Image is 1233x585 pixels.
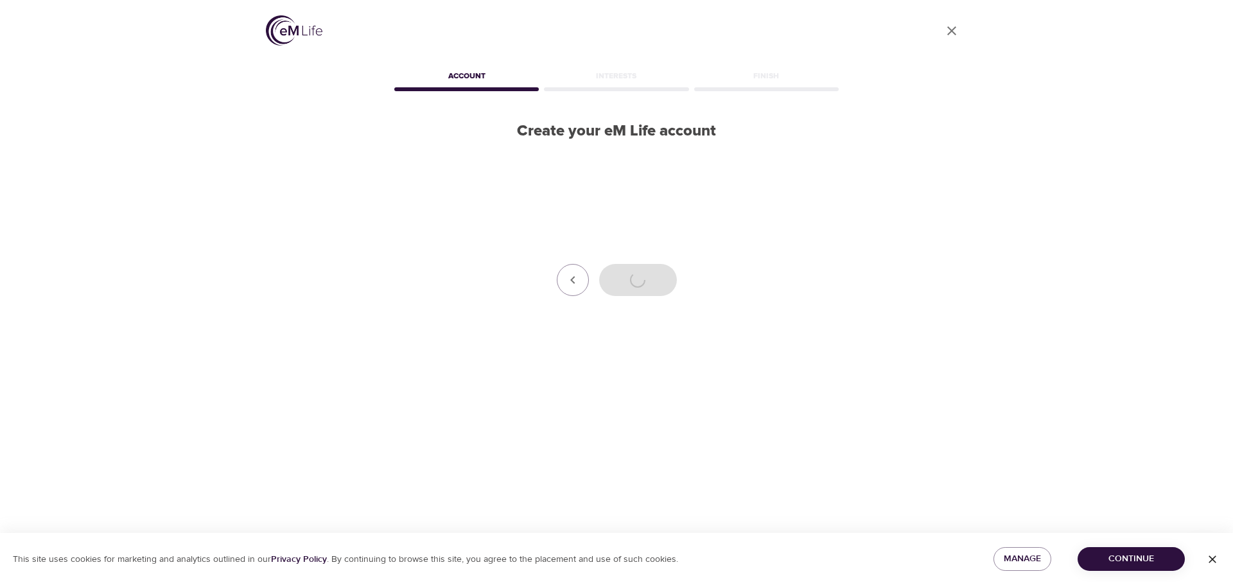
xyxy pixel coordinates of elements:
[1004,551,1041,567] span: Manage
[1088,551,1175,567] span: Continue
[993,547,1051,571] button: Manage
[1078,547,1185,571] button: Continue
[936,15,967,46] a: close
[392,122,841,141] h2: Create your eM Life account
[266,15,322,46] img: logo
[271,554,327,565] a: Privacy Policy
